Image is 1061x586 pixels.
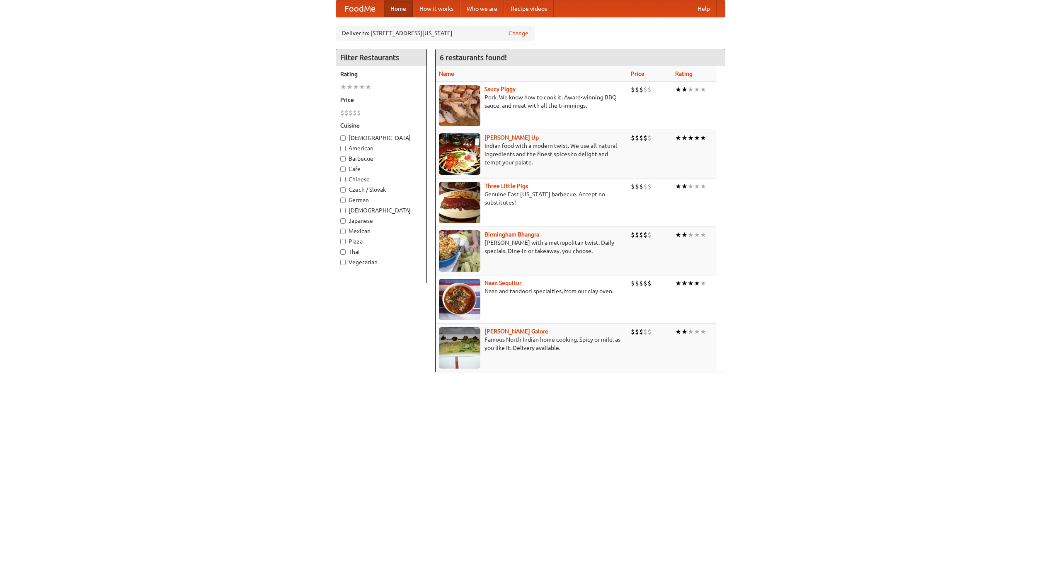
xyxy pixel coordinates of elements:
[681,133,688,142] li: ★
[340,206,422,215] label: [DEMOGRAPHIC_DATA]
[340,258,422,266] label: Vegetarian
[484,86,516,92] a: Saucy Piggy
[484,328,548,335] a: [PERSON_NAME] Galore
[346,82,353,92] li: ★
[675,279,681,288] li: ★
[643,182,647,191] li: $
[639,182,643,191] li: $
[631,182,635,191] li: $
[631,70,644,77] a: Price
[340,82,346,92] li: ★
[340,229,346,234] input: Mexican
[688,230,694,239] li: ★
[688,85,694,94] li: ★
[340,239,346,244] input: Pizza
[439,142,624,166] p: Indian food with a modern twist. We use all-natural ingredients and the finest spices to delight ...
[681,327,688,336] li: ★
[631,230,635,239] li: $
[681,279,688,288] li: ★
[340,134,422,142] label: [DEMOGRAPHIC_DATA]
[413,0,460,17] a: How it works
[439,230,480,272] img: bhangra.jpg
[349,108,353,117] li: $
[439,85,480,126] img: saucy.jpg
[694,327,700,336] li: ★
[635,230,639,239] li: $
[353,108,357,117] li: $
[694,133,700,142] li: ★
[631,327,635,336] li: $
[439,287,624,295] p: Naan and tandoori specialties, from our clay oven.
[639,230,643,239] li: $
[336,0,384,17] a: FoodMe
[439,70,454,77] a: Name
[643,85,647,94] li: $
[439,190,624,207] p: Genuine East [US_STATE] barbecue. Accept no substitutes!
[675,327,681,336] li: ★
[359,82,365,92] li: ★
[484,134,539,141] a: [PERSON_NAME] Up
[340,248,422,256] label: Thai
[643,133,647,142] li: $
[700,182,706,191] li: ★
[340,154,422,163] label: Barbecue
[439,182,480,223] img: littlepigs.jpg
[340,249,346,255] input: Thai
[647,230,652,239] li: $
[639,279,643,288] li: $
[635,85,639,94] li: $
[691,0,717,17] a: Help
[340,108,344,117] li: $
[340,208,346,213] input: [DEMOGRAPHIC_DATA]
[340,70,422,78] h5: Rating
[688,279,694,288] li: ★
[340,227,422,235] label: Mexican
[675,70,693,77] a: Rating
[700,230,706,239] li: ★
[631,85,635,94] li: $
[353,82,359,92] li: ★
[635,327,639,336] li: $
[340,166,346,172] input: Cafe
[336,26,535,41] div: Deliver to: [STREET_ADDRESS][US_STATE]
[344,108,349,117] li: $
[484,183,528,189] a: Three Little Pigs
[681,182,688,191] li: ★
[643,327,647,336] li: $
[681,230,688,239] li: ★
[694,279,700,288] li: ★
[700,327,706,336] li: ★
[439,327,480,369] img: currygalore.jpg
[509,29,528,37] a: Change
[635,279,639,288] li: $
[484,231,539,238] a: Birmingham Bhangra
[365,82,371,92] li: ★
[647,133,652,142] li: $
[694,85,700,94] li: ★
[340,237,422,246] label: Pizza
[647,85,652,94] li: $
[340,165,422,173] label: Cafe
[460,0,504,17] a: Who we are
[647,327,652,336] li: $
[340,156,346,162] input: Barbecue
[675,133,681,142] li: ★
[639,133,643,142] li: $
[340,146,346,151] input: American
[631,279,635,288] li: $
[439,133,480,175] img: curryup.jpg
[700,279,706,288] li: ★
[439,93,624,110] p: Pork. We know how to cook it. Award-winning BBQ sauce, and meat with all the trimmings.
[675,182,681,191] li: ★
[439,335,624,352] p: Famous North Indian home cooking. Spicy or mild, as you like it. Delivery available.
[639,85,643,94] li: $
[675,230,681,239] li: ★
[484,280,521,286] a: Naan Sequitur
[340,186,422,194] label: Czech / Slovak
